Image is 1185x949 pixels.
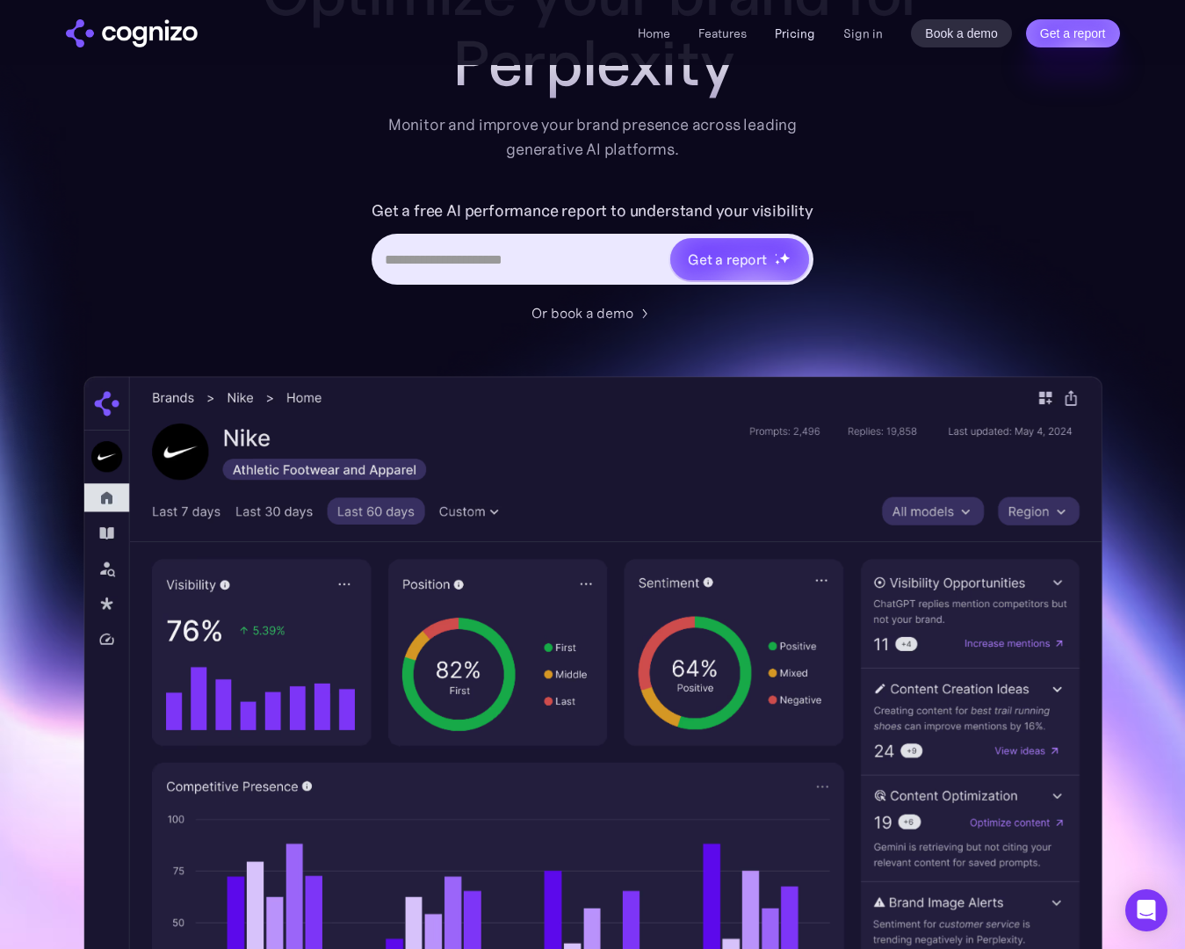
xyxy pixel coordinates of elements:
img: cognizo logo [66,19,198,47]
div: Perplexity [242,28,944,98]
form: Hero URL Input Form [372,197,813,293]
img: star [775,253,777,256]
a: Book a demo [911,19,1012,47]
a: home [66,19,198,47]
label: Get a free AI performance report to understand your visibility [372,197,813,225]
a: Sign in [843,23,883,44]
img: star [775,259,781,265]
a: Get a reportstarstarstar [668,236,811,282]
div: Monitor and improve your brand presence across leading generative AI platforms. [377,112,809,162]
a: Or book a demo [531,302,654,323]
a: Pricing [775,25,815,41]
div: Get a report [688,249,767,270]
div: Open Intercom Messenger [1125,889,1167,931]
a: Home [638,25,670,41]
a: Features [698,25,747,41]
img: star [779,252,791,264]
div: Or book a demo [531,302,633,323]
a: Get a report [1026,19,1120,47]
